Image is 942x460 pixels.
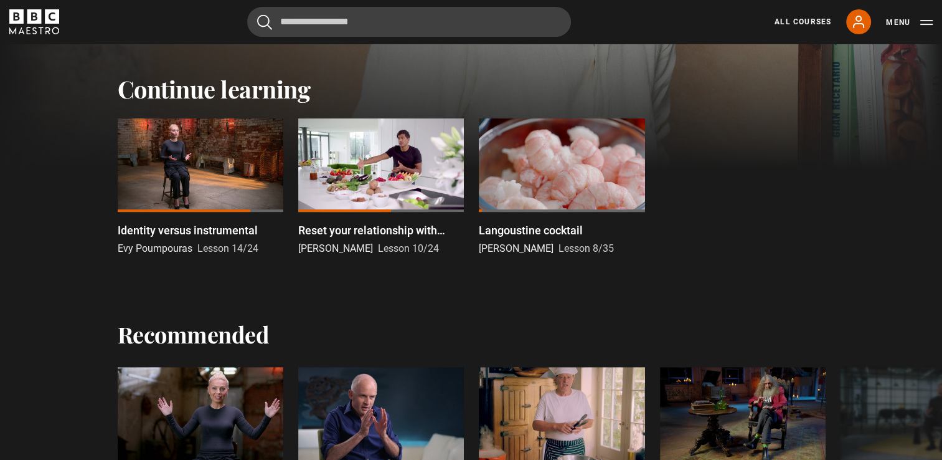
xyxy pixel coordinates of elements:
input: Search [247,7,571,37]
svg: BBC Maestro [9,9,59,34]
span: Evy Poumpouras [118,242,192,254]
span: [PERSON_NAME] [479,242,553,254]
span: [PERSON_NAME] [298,242,373,254]
a: Langoustine cocktail [PERSON_NAME] Lesson 8/35 [479,118,644,256]
button: Toggle navigation [886,16,933,29]
span: Lesson 10/24 [378,242,439,254]
a: Reset your relationship with sugar [PERSON_NAME] Lesson 10/24 [298,118,464,256]
h2: Continue learning [118,75,825,103]
button: Submit the search query [257,14,272,30]
span: Lesson 8/35 [558,242,614,254]
p: Langoustine cocktail [479,222,583,239]
p: Reset your relationship with sugar [298,222,464,239]
h2: Recommended [118,321,270,347]
a: All Courses [775,16,831,27]
p: Identity versus instrumental [118,222,258,239]
span: Lesson 14/24 [197,242,258,254]
a: Identity versus instrumental Evy Poumpouras Lesson 14/24 [118,118,283,256]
